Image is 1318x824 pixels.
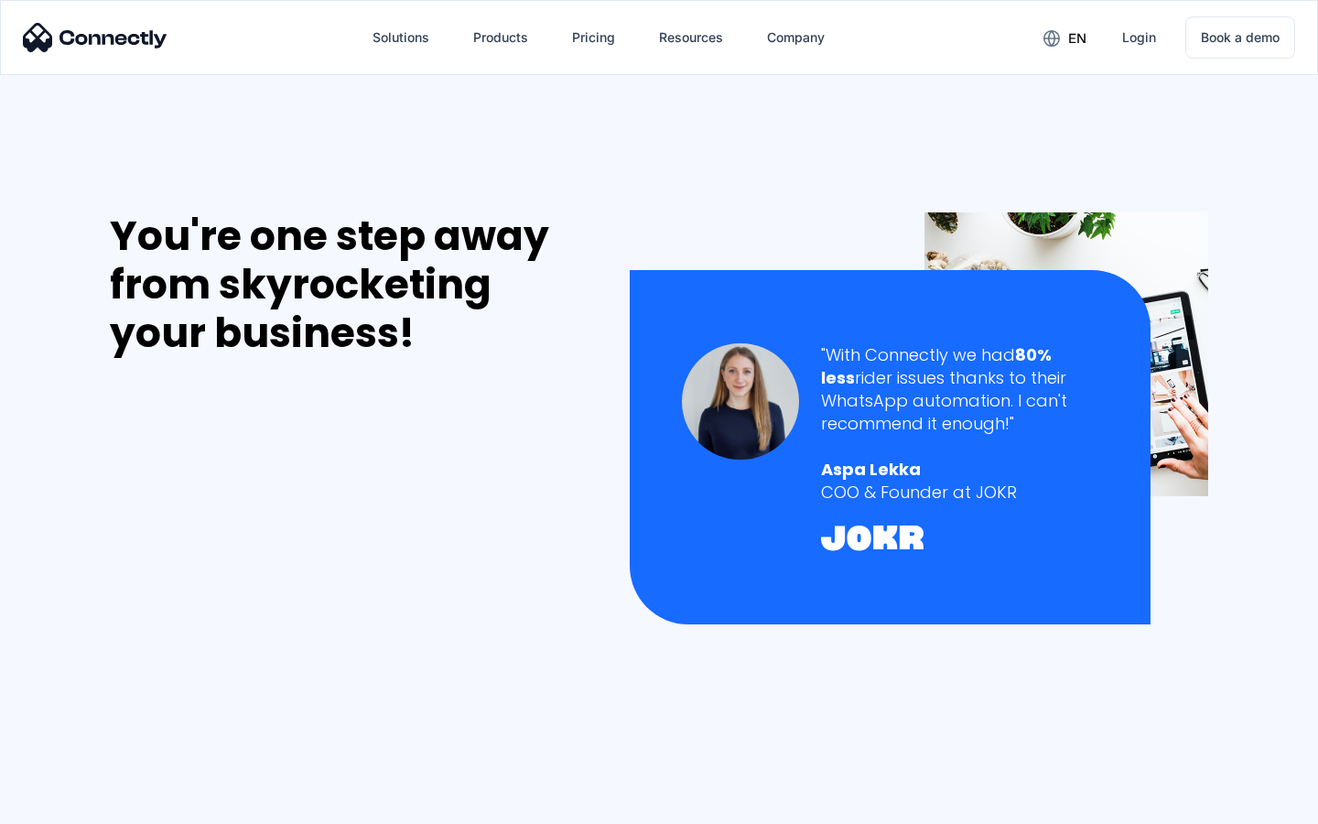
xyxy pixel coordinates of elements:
[659,25,723,50] div: Resources
[1029,24,1100,51] div: en
[110,379,384,799] iframe: Form 0
[821,458,921,481] strong: Aspa Lekka
[1185,16,1295,59] a: Book a demo
[767,25,825,50] div: Company
[473,25,528,50] div: Products
[373,25,429,50] div: Solutions
[1107,16,1171,60] a: Login
[821,343,1098,436] div: "With Connectly we had rider issues thanks to their WhatsApp automation. I can't recommend it eno...
[572,25,615,50] div: Pricing
[459,16,543,60] div: Products
[110,212,591,357] div: You're one step away from skyrocketing your business!
[1122,25,1156,50] div: Login
[1068,26,1086,51] div: en
[557,16,630,60] a: Pricing
[18,792,110,818] aside: Language selected: English
[358,16,444,60] div: Solutions
[23,23,167,52] img: Connectly Logo
[644,16,738,60] div: Resources
[821,481,1098,504] div: COO & Founder at JOKR
[821,343,1052,389] strong: 80% less
[37,792,110,818] ul: Language list
[752,16,839,60] div: Company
